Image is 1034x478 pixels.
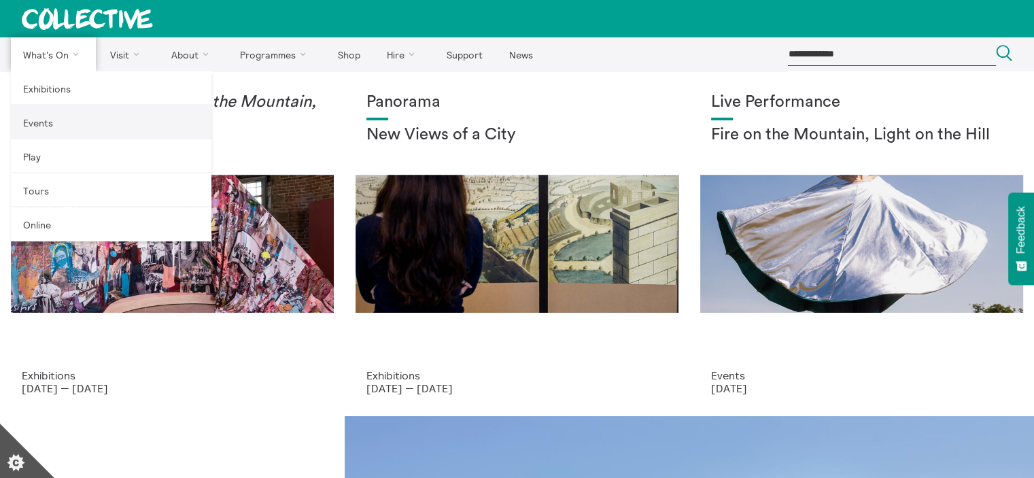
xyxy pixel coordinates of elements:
button: Feedback - Show survey [1008,192,1034,285]
a: News [497,37,545,71]
p: Exhibitions [366,369,668,381]
h1: Panorama [366,93,668,112]
a: Programmes [228,37,324,71]
a: Collective Panorama June 2025 small file 8 Panorama New Views of a City Exhibitions [DATE] — [DATE] [345,71,689,416]
a: Online [11,207,211,241]
a: Tours [11,173,211,207]
a: What's On [11,37,96,71]
a: Play [11,139,211,173]
h1: Live Performance [711,93,1012,112]
p: Events [711,369,1012,381]
span: Feedback [1015,206,1027,254]
a: Photo: Eoin Carey Live Performance Fire on the Mountain, Light on the Hill Events [DATE] [689,71,1034,416]
p: Exhibitions [22,369,323,381]
a: Exhibitions [11,71,211,105]
a: About [159,37,226,71]
p: [DATE] — [DATE] [22,382,323,394]
h2: Fire on the Mountain, Light on the Hill [711,126,1012,145]
a: Events [11,105,211,139]
a: Support [434,37,494,71]
a: Shop [326,37,372,71]
p: [DATE] [711,382,1012,394]
h2: New Views of a City [366,126,668,145]
a: Visit [99,37,157,71]
p: [DATE] — [DATE] [366,382,668,394]
a: Hire [375,37,432,71]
